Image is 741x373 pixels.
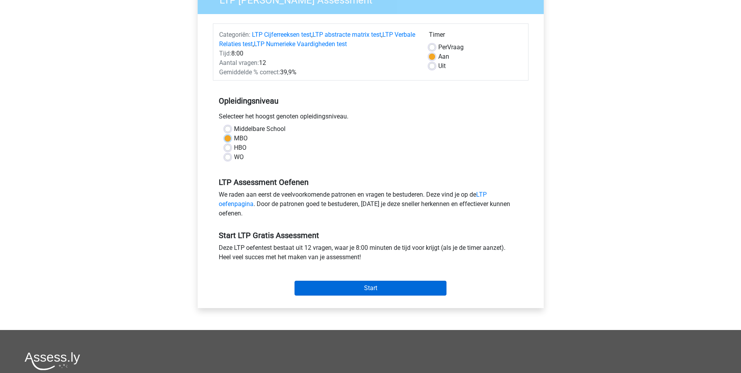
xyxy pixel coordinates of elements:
[252,31,311,38] a: LTP Cijferreeksen test
[219,93,523,109] h5: Opleidingsniveau
[213,112,529,124] div: Selecteer het hoogst genoten opleidingsniveau.
[312,31,381,38] a: LTP abstracte matrix test
[438,52,449,61] label: Aan
[213,243,529,265] div: Deze LTP oefentest bestaat uit 12 vragen, waar je 8:00 minuten de tijd voor krijgt (als je de tim...
[254,40,347,48] a: LTP Numerieke Vaardigheden test
[295,281,446,296] input: Start
[234,134,248,143] label: MBO
[438,43,464,52] label: Vraag
[219,178,523,187] h5: LTP Assessment Oefenen
[213,68,423,77] div: 39,9%
[213,30,423,49] div: , , ,
[219,68,280,76] span: Gemiddelde % correct:
[25,352,80,370] img: Assessly logo
[213,49,423,58] div: 8:00
[234,124,286,134] label: Middelbare School
[438,61,446,71] label: Uit
[219,50,231,57] span: Tijd:
[438,43,447,51] span: Per
[219,59,259,66] span: Aantal vragen:
[213,190,529,221] div: We raden aan eerst de veelvoorkomende patronen en vragen te bestuderen. Deze vind je op de . Door...
[429,30,522,43] div: Timer
[213,58,423,68] div: 12
[219,31,250,38] span: Categoriën:
[234,143,246,152] label: HBO
[219,231,523,240] h5: Start LTP Gratis Assessment
[234,152,244,162] label: WO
